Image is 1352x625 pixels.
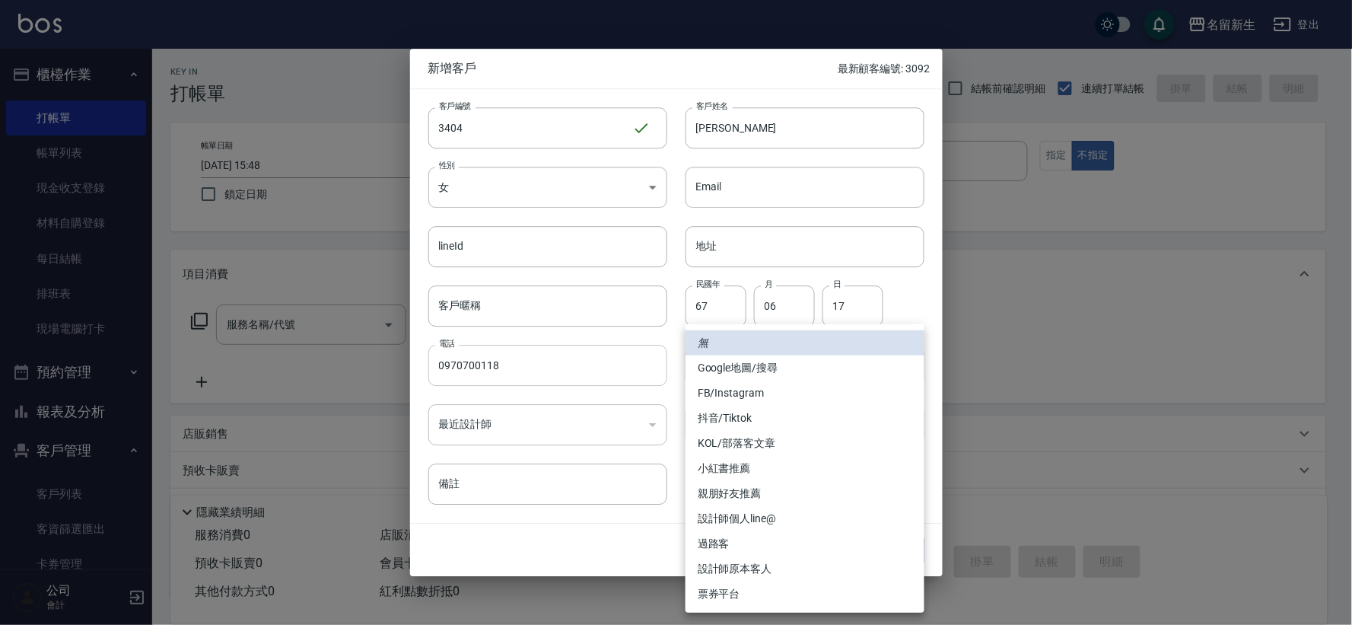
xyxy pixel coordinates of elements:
li: 設計師個人line@ [686,506,924,531]
li: 過路客 [686,531,924,556]
li: Google地圖/搜尋 [686,356,924,381]
li: 小紅書推薦 [686,456,924,481]
em: 無 [698,335,708,351]
li: 抖音/Tiktok [686,406,924,431]
li: 親朋好友推薦 [686,481,924,506]
li: KOL/部落客文章 [686,431,924,456]
li: 票券平台 [686,582,924,607]
li: FB/Instagram [686,381,924,406]
li: 設計師原本客人 [686,556,924,582]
